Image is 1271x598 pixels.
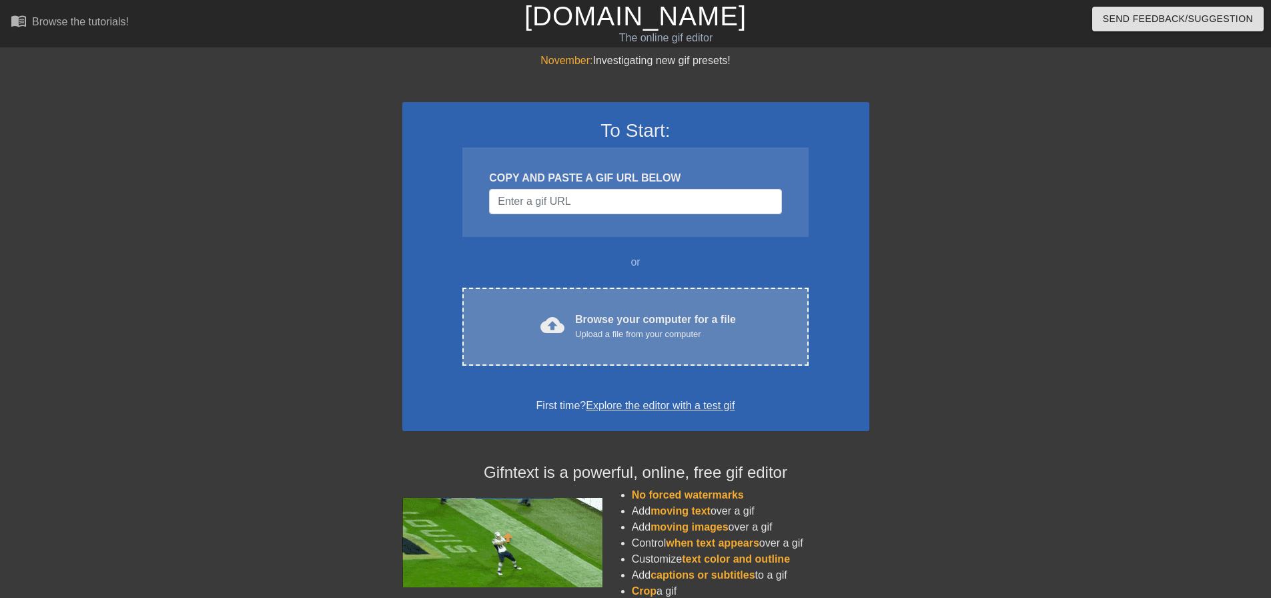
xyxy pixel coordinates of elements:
[632,503,869,519] li: Add over a gif
[402,463,869,483] h4: Gifntext is a powerful, online, free gif editor
[1103,11,1253,27] span: Send Feedback/Suggestion
[489,170,781,186] div: COPY AND PASTE A GIF URL BELOW
[632,489,744,501] span: No forced watermarks
[11,13,129,33] a: Browse the tutorials!
[651,505,711,517] span: moving text
[666,537,759,549] span: when text appears
[437,254,835,270] div: or
[632,519,869,535] li: Add over a gif
[632,585,657,597] span: Crop
[524,1,747,31] a: [DOMAIN_NAME]
[420,398,852,414] div: First time?
[402,53,869,69] div: Investigating new gif presets!
[32,16,129,27] div: Browse the tutorials!
[540,313,564,337] span: cloud_upload
[651,569,755,581] span: captions or subtitles
[575,312,736,341] div: Browse your computer for a file
[11,13,27,29] span: menu_book
[632,535,869,551] li: Control over a gif
[540,55,592,66] span: November:
[632,551,869,567] li: Customize
[682,553,790,565] span: text color and outline
[586,400,735,411] a: Explore the editor with a test gif
[430,30,901,46] div: The online gif editor
[420,119,852,142] h3: To Start:
[1092,7,1264,31] button: Send Feedback/Suggestion
[489,189,781,214] input: Username
[651,521,728,533] span: moving images
[575,328,736,341] div: Upload a file from your computer
[402,498,602,587] img: football_small.gif
[632,567,869,583] li: Add to a gif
